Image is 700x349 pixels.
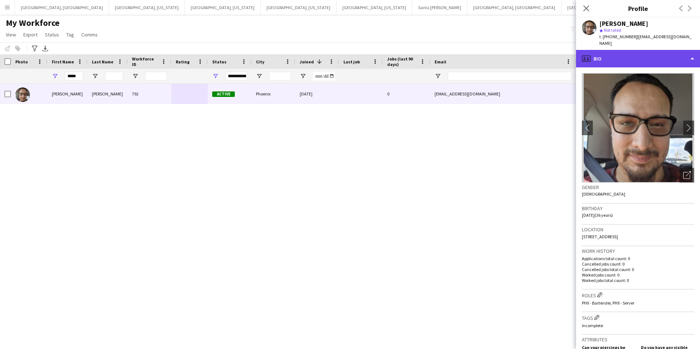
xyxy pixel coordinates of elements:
[343,59,360,64] span: Last job
[6,31,16,38] span: View
[435,73,441,79] button: Open Filter Menu
[47,84,87,104] div: [PERSON_NAME]
[212,73,219,79] button: Open Filter Menu
[52,59,74,64] span: First Name
[63,30,77,39] a: Tag
[582,191,625,197] span: [DEMOGRAPHIC_DATA]
[20,30,40,39] a: Export
[87,84,128,104] div: [PERSON_NAME]
[256,73,262,79] button: Open Filter Menu
[582,234,618,239] span: [STREET_ADDRESS]
[576,50,700,67] div: Bio
[576,4,700,13] h3: Profile
[105,72,123,81] input: Last Name Filter Input
[92,73,98,79] button: Open Filter Menu
[599,34,692,46] span: | [EMAIL_ADDRESS][DOMAIN_NAME]
[582,212,613,218] span: [DATE] (36 years)
[300,59,314,64] span: Joined
[65,72,83,81] input: First Name Filter Input
[295,84,339,104] div: [DATE]
[212,91,235,97] span: Active
[6,17,59,28] span: My Workforce
[256,59,264,64] span: City
[337,0,412,15] button: [GEOGRAPHIC_DATA], [US_STATE]
[561,0,637,15] button: [GEOGRAPHIC_DATA], [US_STATE]
[582,300,634,306] span: PHX - Bartender, PHX - Server
[132,56,158,67] span: Workforce ID
[582,272,694,278] p: Worked jobs count: 0
[185,0,261,15] button: [GEOGRAPHIC_DATA], [US_STATE]
[145,72,167,81] input: Workforce ID Filter Input
[269,72,291,81] input: City Filter Input
[128,84,171,104] div: 792
[582,278,694,283] p: Worked jobs total count: 0
[66,31,74,38] span: Tag
[582,261,694,267] p: Cancelled jobs count: 0
[41,44,50,53] app-action-btn: Export XLSX
[261,0,337,15] button: [GEOGRAPHIC_DATA], [US_STATE]
[582,73,694,183] img: Crew avatar or photo
[15,87,30,102] img: VICENTE LOREDO
[81,31,98,38] span: Comms
[582,256,694,261] p: Applications total count: 0
[313,72,335,81] input: Joined Filter Input
[582,205,694,212] h3: Birthday
[582,336,694,343] h3: Attributes
[599,20,648,27] div: [PERSON_NAME]
[582,226,694,233] h3: Location
[109,0,185,15] button: [GEOGRAPHIC_DATA], [US_STATE]
[30,44,39,53] app-action-btn: Advanced filters
[582,184,694,191] h3: Gender
[15,59,28,64] span: Photo
[582,314,694,321] h3: Tags
[15,0,109,15] button: [GEOGRAPHIC_DATA], [GEOGRAPHIC_DATA]
[52,73,58,79] button: Open Filter Menu
[23,31,38,38] span: Export
[448,72,572,81] input: Email Filter Input
[604,27,621,33] span: Not rated
[45,31,59,38] span: Status
[582,323,694,328] p: Incomplete
[176,59,190,64] span: Rating
[3,30,19,39] a: View
[383,84,430,104] div: 0
[78,30,101,39] a: Comms
[300,73,306,79] button: Open Filter Menu
[132,73,139,79] button: Open Filter Menu
[582,291,694,299] h3: Roles
[435,59,446,64] span: Email
[582,267,694,272] p: Cancelled jobs total count: 0
[92,59,113,64] span: Last Name
[42,30,62,39] a: Status
[599,34,637,39] span: t. [PHONE_NUMBER]
[467,0,561,15] button: [GEOGRAPHIC_DATA], [GEOGRAPHIC_DATA]
[212,59,226,64] span: Status
[582,248,694,254] h3: Work history
[430,84,576,104] div: [EMAIL_ADDRESS][DOMAIN_NAME]
[412,0,467,15] button: Santa [PERSON_NAME]
[387,56,417,67] span: Jobs (last 90 days)
[252,84,295,104] div: Phoenix
[680,168,694,183] div: Open photos pop-in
